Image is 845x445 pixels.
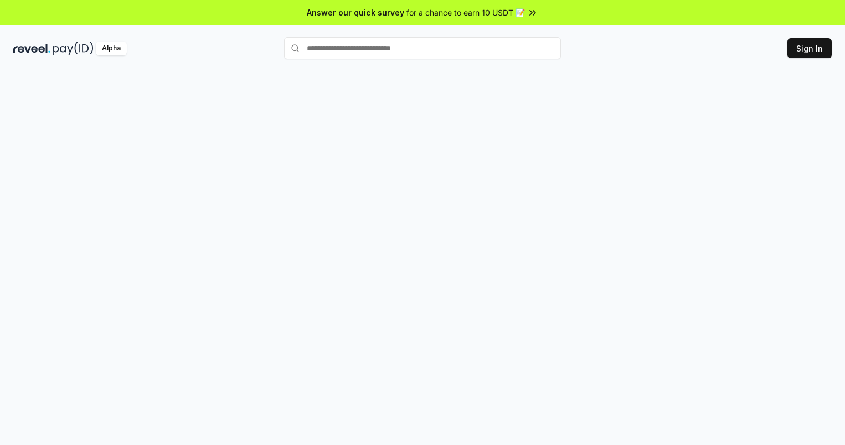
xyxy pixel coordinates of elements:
button: Sign In [787,38,832,58]
div: Alpha [96,42,127,55]
img: reveel_dark [13,42,50,55]
span: Answer our quick survey [307,7,404,18]
span: for a chance to earn 10 USDT 📝 [406,7,525,18]
img: pay_id [53,42,94,55]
